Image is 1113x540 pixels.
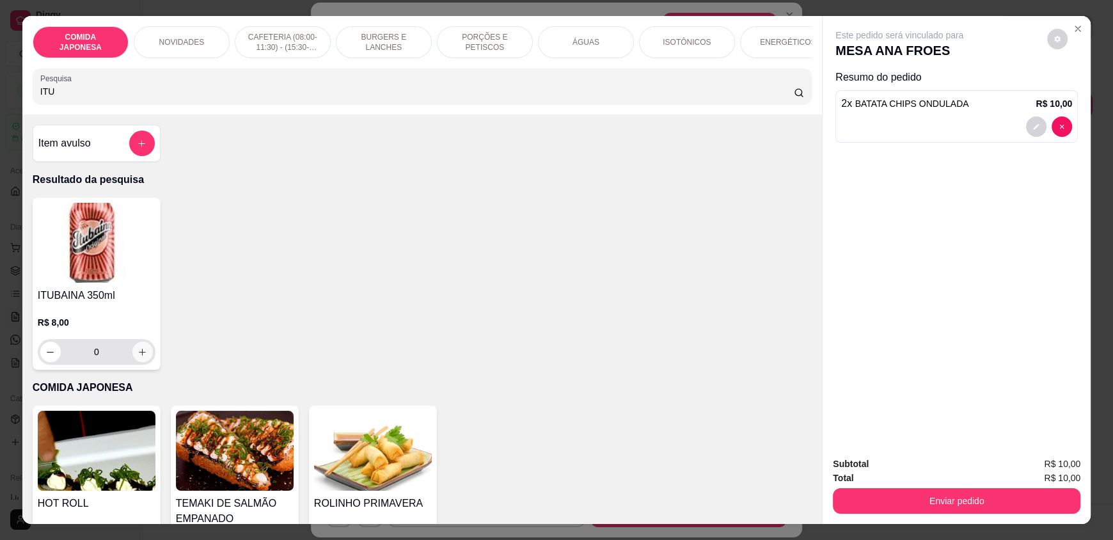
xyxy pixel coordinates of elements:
[1052,116,1072,137] button: decrease-product-quantity
[835,29,963,42] p: Este pedido será vinculado para
[132,342,153,362] button: increase-product-quantity
[835,70,1078,85] p: Resumo do pedido
[1036,97,1072,110] p: R$ 10,00
[246,32,320,52] p: CAFETERIA (08:00-11:30) - (15:30-18:00)
[43,32,118,52] p: COMIDA JAPONESA
[159,37,204,47] p: NOVIDADES
[33,380,812,395] p: COMIDA JAPONESA
[760,37,816,47] p: ENERGÉTICOS
[1044,457,1080,471] span: R$ 10,00
[855,99,969,109] span: BATATA CHIPS ONDULADA
[833,488,1080,514] button: Enviar pedido
[176,496,294,527] h4: TEMAKI DE SALMÃO EMPANADO
[833,473,853,483] strong: Total
[40,342,61,362] button: decrease-product-quantity
[347,32,421,52] p: BURGERS E LANCHES
[38,496,155,511] h4: HOT ROLL
[663,37,711,47] p: ISOTÔNICOS
[1044,471,1080,485] span: R$ 10,00
[835,42,963,60] p: MESA ANA FROES
[448,32,522,52] p: PORÇÕES E PETISCOS
[1068,19,1088,39] button: Close
[314,496,432,511] h4: ROLINHO PRIMAVERA
[38,288,155,303] h4: ITUBAINA 350ml
[1047,29,1068,49] button: decrease-product-quantity
[40,73,76,84] label: Pesquisa
[38,136,91,151] h4: Item avulso
[833,459,869,469] strong: Subtotal
[314,411,432,491] img: product-image
[1026,116,1046,137] button: decrease-product-quantity
[38,203,155,283] img: product-image
[572,37,599,47] p: ÁGUAS
[129,131,155,156] button: add-separate-item
[841,96,968,111] p: 2 x
[40,85,794,98] input: Pesquisa
[176,411,294,491] img: product-image
[38,411,155,491] img: product-image
[33,172,812,187] p: Resultado da pesquisa
[38,316,155,329] p: R$ 8,00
